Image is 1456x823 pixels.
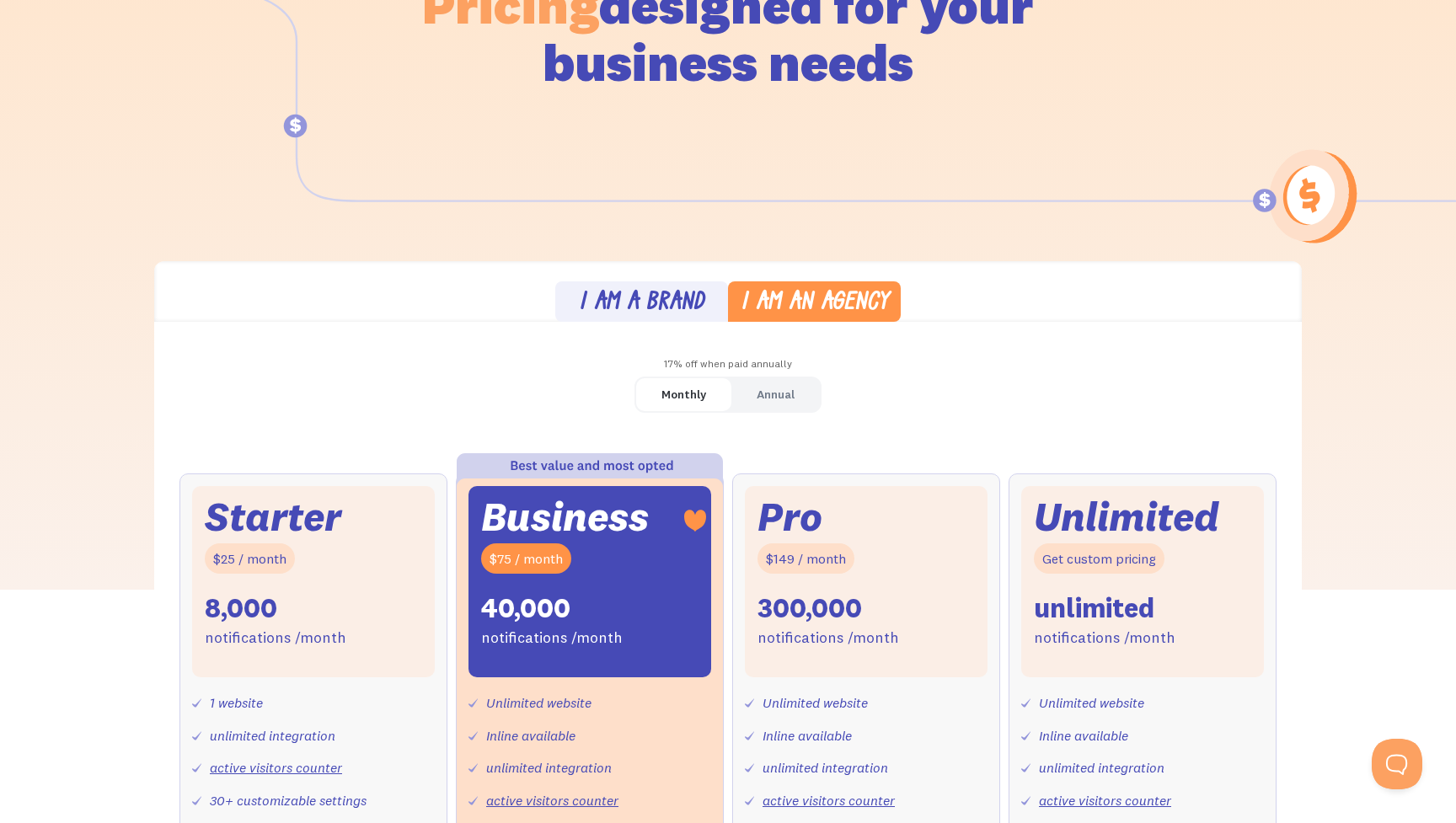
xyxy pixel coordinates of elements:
[486,756,612,780] div: unlimited integration
[763,724,852,748] div: Inline available
[1034,543,1164,574] div: Get custom pricing
[757,499,822,535] div: Pro
[481,626,623,650] div: notifications /month
[757,626,899,650] div: notifications /month
[486,792,618,809] a: active visitors counter
[579,291,704,316] div: I am a brand
[210,724,335,748] div: unlimited integration
[1039,756,1164,780] div: unlimited integration
[481,591,570,626] div: 40,000
[154,352,1302,377] div: 17% off when paid annually
[1372,739,1422,789] iframe: Toggle Customer Support
[1034,591,1154,626] div: unlimited
[757,591,862,626] div: 300,000
[757,543,854,574] div: $149 / month
[1039,792,1171,809] a: active visitors counter
[205,543,295,574] div: $25 / month
[1034,626,1175,650] div: notifications /month
[757,382,795,407] div: Annual
[661,382,706,407] div: Monthly
[210,691,263,715] div: 1 website
[481,499,649,535] div: Business
[481,543,571,574] div: $75 / month
[205,626,346,650] div: notifications /month
[205,499,341,535] div: Starter
[210,788,367,813] div: 30+ customizable settings
[205,591,277,626] div: 8,000
[1039,691,1144,715] div: Unlimited website
[486,691,591,715] div: Unlimited website
[763,792,895,809] a: active visitors counter
[763,756,888,780] div: unlimited integration
[1034,499,1219,535] div: Unlimited
[486,724,575,748] div: Inline available
[1039,724,1128,748] div: Inline available
[210,759,342,776] a: active visitors counter
[763,691,868,715] div: Unlimited website
[741,291,889,316] div: I am an agency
